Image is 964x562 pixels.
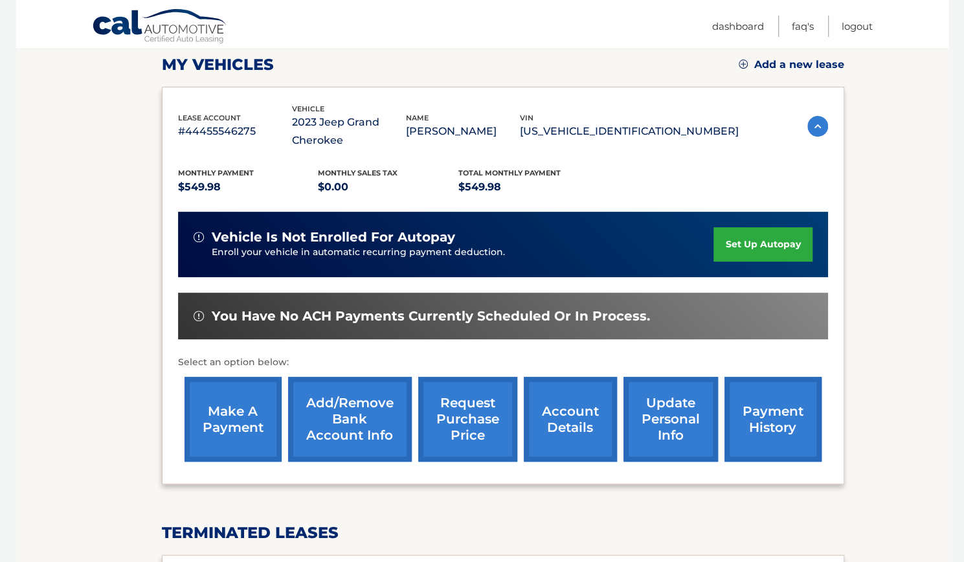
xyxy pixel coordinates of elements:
[406,122,520,140] p: [PERSON_NAME]
[162,55,274,74] h2: my vehicles
[178,122,292,140] p: #44455546275
[178,355,828,370] p: Select an option below:
[712,16,764,37] a: Dashboard
[842,16,873,37] a: Logout
[458,178,599,196] p: $549.98
[194,311,204,321] img: alert-white.svg
[92,8,228,46] a: Cal Automotive
[524,377,617,462] a: account details
[212,308,650,324] span: You have no ACH payments currently scheduled or in process.
[406,113,429,122] span: name
[713,227,812,262] a: set up autopay
[178,178,319,196] p: $549.98
[194,232,204,242] img: alert-white.svg
[520,113,533,122] span: vin
[292,104,324,113] span: vehicle
[288,377,412,462] a: Add/Remove bank account info
[162,523,844,543] h2: terminated leases
[318,178,458,196] p: $0.00
[623,377,718,462] a: update personal info
[724,377,822,462] a: payment history
[458,168,561,177] span: Total Monthly Payment
[520,122,739,140] p: [US_VEHICLE_IDENTIFICATION_NUMBER]
[292,113,406,150] p: 2023 Jeep Grand Cherokee
[212,229,455,245] span: vehicle is not enrolled for autopay
[739,60,748,69] img: add.svg
[418,377,517,462] a: request purchase price
[739,58,844,71] a: Add a new lease
[792,16,814,37] a: FAQ's
[178,113,241,122] span: lease account
[185,377,282,462] a: make a payment
[212,245,714,260] p: Enroll your vehicle in automatic recurring payment deduction.
[178,168,254,177] span: Monthly Payment
[318,168,398,177] span: Monthly sales Tax
[807,116,828,137] img: accordion-active.svg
